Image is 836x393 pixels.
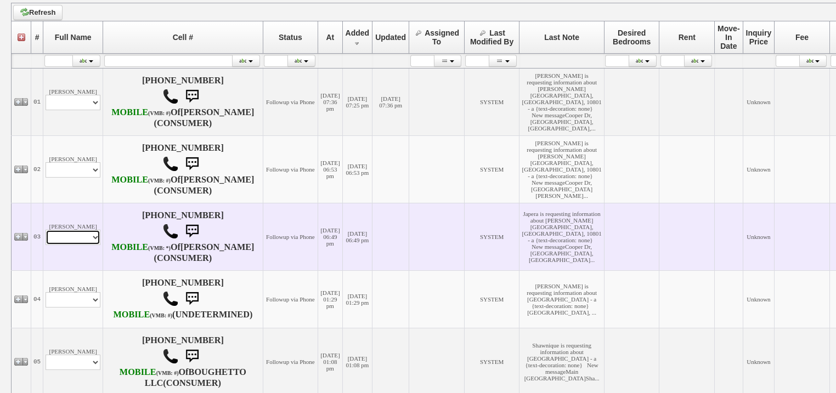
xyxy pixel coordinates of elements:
a: Refresh [13,5,63,20]
td: [PERSON_NAME] is requesting information about [PERSON_NAME][GEOGRAPHIC_DATA], [GEOGRAPHIC_DATA], ... [519,135,604,203]
td: [DATE] 01:29 pm [318,270,342,328]
span: Assigned To [425,29,459,46]
span: Cell # [173,33,193,42]
td: [DATE] 07:36 pm [372,68,409,135]
td: [DATE] 06:49 pm [318,203,342,270]
td: Followup via Phone [263,135,318,203]
font: MOBILE [120,367,156,377]
span: Last Note [544,33,579,42]
b: [PERSON_NAME] [180,242,255,252]
td: Unknown [743,68,775,135]
span: Rent [679,33,696,42]
span: Full Name [55,33,92,42]
font: MOBILE [113,310,150,320]
td: [DATE] 01:29 pm [342,270,372,328]
b: T-Mobile USA, Inc. [120,367,179,377]
img: sms.png [181,220,203,242]
td: Followup via Phone [263,270,318,328]
span: Status [279,33,302,42]
span: Inquiry Price [746,29,772,46]
td: 02 [31,135,43,203]
b: T-Mobile USA, Inc. [111,175,171,185]
td: [PERSON_NAME] is requesting information about [PERSON_NAME][GEOGRAPHIC_DATA], [GEOGRAPHIC_DATA], ... [519,68,604,135]
img: sms.png [181,86,203,107]
span: Updated [375,33,406,42]
img: call.png [162,156,179,172]
td: 04 [31,270,43,328]
td: SYSTEM [464,68,519,135]
td: Japera is requesting information about [PERSON_NAME][GEOGRAPHIC_DATA], [GEOGRAPHIC_DATA], 10801 -... [519,203,604,270]
b: BOUGHETTO LLC [145,367,246,388]
td: [DATE] 07:25 pm [342,68,372,135]
td: Followup via Phone [263,203,318,270]
h4: [PHONE_NUMBER] Of (CONSUMER) [105,210,260,263]
img: call.png [162,88,179,105]
td: Unknown [743,135,775,203]
font: MOBILE [111,107,148,117]
td: 01 [31,68,43,135]
td: SYSTEM [464,270,519,328]
font: (VMB: #) [156,370,179,376]
font: (VMB: *) [148,245,171,251]
span: Last Modified By [470,29,513,46]
span: Added [346,29,370,37]
b: AT&T Wireless [113,310,172,320]
td: [DATE] 07:36 pm [318,68,342,135]
th: # [31,21,43,53]
img: sms.png [181,153,203,175]
td: [PERSON_NAME] [43,68,103,135]
h4: [PHONE_NUMBER] Of (CONSUMER) [105,143,260,196]
font: (VMB: #) [148,178,171,184]
td: [PERSON_NAME] [43,203,103,270]
font: MOBILE [111,242,148,252]
h4: [PHONE_NUMBER] (UNDETERMINED) [105,278,260,321]
font: (VMB: #) [148,110,171,116]
td: Unknown [743,203,775,270]
font: (VMB: #) [150,312,172,318]
td: SYSTEM [464,135,519,203]
td: Unknown [743,270,775,328]
h4: [PHONE_NUMBER] Of (CONSUMER) [105,76,260,128]
img: call.png [162,223,179,240]
span: Fee [795,33,809,42]
font: MOBILE [111,175,148,185]
span: Desired Bedrooms [613,29,651,46]
td: [DATE] 06:53 pm [342,135,372,203]
td: [PERSON_NAME] is requesting information about [GEOGRAPHIC_DATA] - a {text-decoration: none} [GEOG... [519,270,604,328]
td: [PERSON_NAME] [43,270,103,328]
span: Move-In Date [718,24,739,50]
b: [PERSON_NAME] [180,175,255,185]
td: SYSTEM [464,203,519,270]
b: Verizon Wireless [111,242,171,252]
img: call.png [162,291,179,307]
h4: [PHONE_NUMBER] Of (CONSUMER) [105,335,260,388]
td: [DATE] 06:49 pm [342,203,372,270]
td: 03 [31,203,43,270]
td: [DATE] 06:53 pm [318,135,342,203]
img: sms.png [181,345,203,367]
b: [PERSON_NAME] [180,107,255,117]
img: sms.png [181,288,203,310]
td: Followup via Phone [263,68,318,135]
b: T-Mobile USA, Inc. [111,107,171,117]
img: call.png [162,348,179,364]
span: At [326,33,334,42]
td: [PERSON_NAME] [43,135,103,203]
